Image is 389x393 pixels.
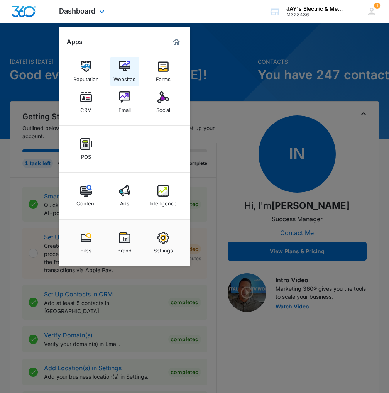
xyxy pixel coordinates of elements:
[67,38,83,46] h2: Apps
[71,134,101,164] a: POS
[59,7,95,15] span: Dashboard
[71,88,101,117] a: CRM
[374,3,380,9] div: notifications count
[149,196,177,207] div: Intelligence
[374,3,380,9] span: 1
[71,57,101,86] a: Reputation
[156,72,171,82] div: Forms
[110,57,139,86] a: Websites
[149,57,178,86] a: Forms
[120,196,129,207] div: Ads
[110,181,139,210] a: Ads
[113,72,135,82] div: Websites
[154,244,173,254] div: Settings
[118,103,131,113] div: Email
[80,103,92,113] div: CRM
[149,181,178,210] a: Intelligence
[76,196,96,207] div: Content
[110,228,139,257] a: Brand
[80,244,91,254] div: Files
[71,228,101,257] a: Files
[156,103,170,113] div: Social
[149,88,178,117] a: Social
[110,88,139,117] a: Email
[149,228,178,257] a: Settings
[71,181,101,210] a: Content
[170,36,183,48] a: Marketing 360® Dashboard
[286,6,343,12] div: account name
[73,72,99,82] div: Reputation
[286,12,343,17] div: account id
[81,150,91,160] div: POS
[117,244,132,254] div: Brand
